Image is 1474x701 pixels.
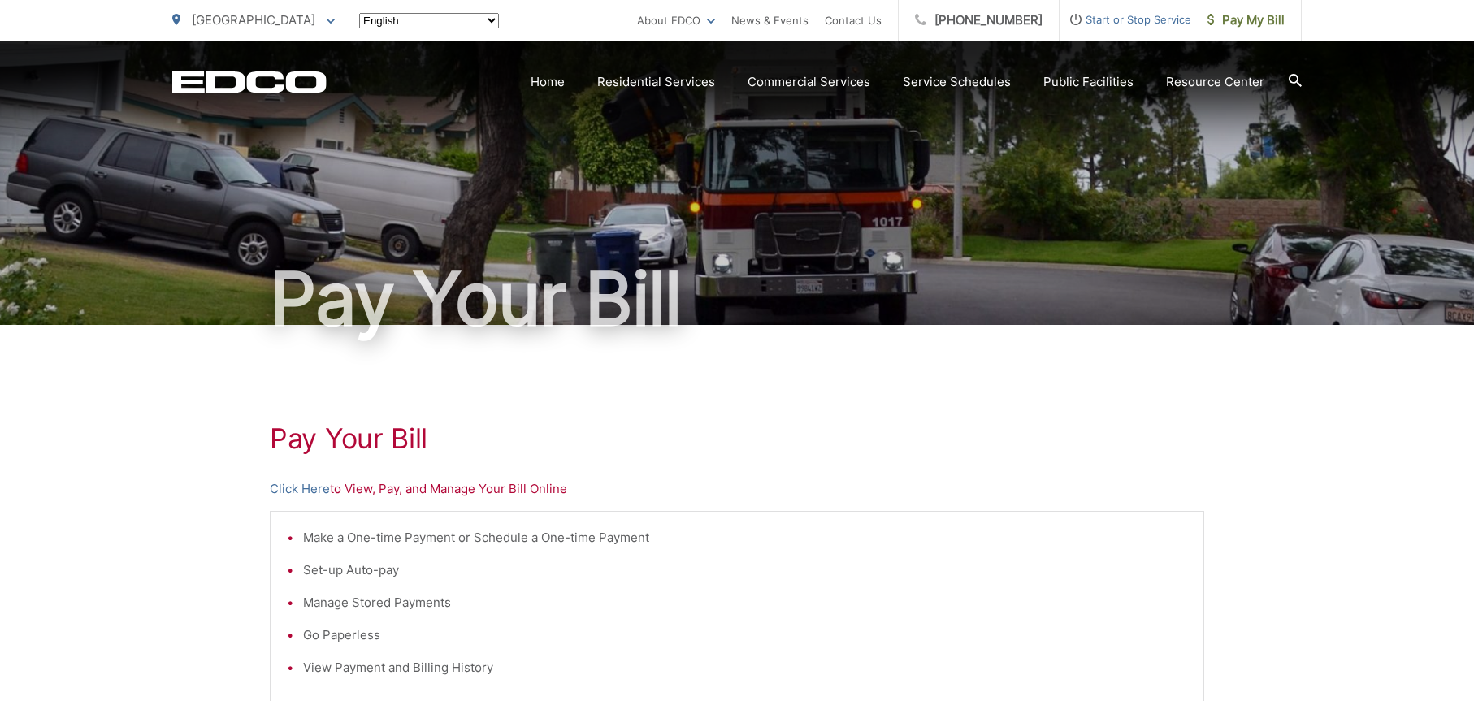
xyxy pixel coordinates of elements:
[531,72,565,92] a: Home
[270,479,1204,499] p: to View, Pay, and Manage Your Bill Online
[637,11,715,30] a: About EDCO
[903,72,1011,92] a: Service Schedules
[172,71,327,93] a: EDCD logo. Return to the homepage.
[303,625,1187,645] li: Go Paperless
[359,13,499,28] select: Select a language
[303,560,1187,580] li: Set-up Auto-pay
[270,422,1204,455] h1: Pay Your Bill
[825,11,882,30] a: Contact Us
[597,72,715,92] a: Residential Services
[1207,11,1285,30] span: Pay My Bill
[1043,72,1134,92] a: Public Facilities
[303,528,1187,547] li: Make a One-time Payment or Schedule a One-time Payment
[303,593,1187,612] li: Manage Stored Payments
[731,11,809,30] a: News & Events
[1166,72,1264,92] a: Resource Center
[192,12,315,28] span: [GEOGRAPHIC_DATA]
[172,258,1302,340] h1: Pay Your Bill
[270,479,330,499] a: Click Here
[303,658,1187,677] li: View Payment and Billing History
[748,72,870,92] a: Commercial Services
